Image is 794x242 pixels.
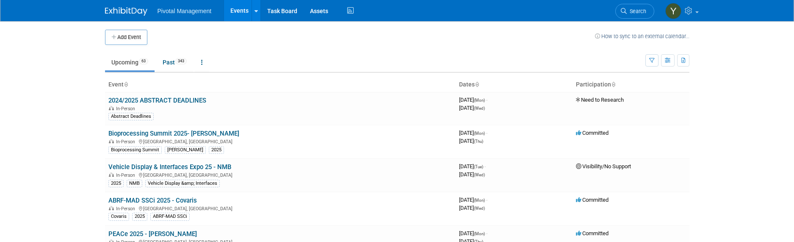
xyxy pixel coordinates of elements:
[108,180,124,187] div: 2025
[139,58,148,64] span: 63
[573,78,689,92] th: Participation
[108,197,197,204] a: ABRF-MAD SSCi 2025 - Covaris
[474,131,485,136] span: (Mon)
[109,206,114,210] img: In-Person Event
[116,139,138,145] span: In-Person
[132,213,147,220] div: 2025
[175,58,187,64] span: 343
[105,78,456,92] th: Event
[116,206,138,211] span: In-Person
[474,164,483,169] span: (Tue)
[124,81,128,88] a: Sort by Event Name
[127,180,142,187] div: NMB
[474,198,485,203] span: (Mon)
[156,54,193,70] a: Past343
[116,106,138,111] span: In-Person
[105,30,147,45] button: Add Event
[108,205,452,211] div: [GEOGRAPHIC_DATA], [GEOGRAPHIC_DATA]
[459,230,487,236] span: [DATE]
[576,230,609,236] span: Committed
[474,172,485,177] span: (Wed)
[108,113,154,120] div: Abstract Deadlines
[456,78,573,92] th: Dates
[108,97,206,104] a: 2024/2025 ABSTRACT DEADLINES
[474,98,485,103] span: (Mon)
[459,205,485,211] span: [DATE]
[576,163,631,170] span: Visibility/No Support
[109,172,114,177] img: In-Person Event
[474,139,483,144] span: (Thu)
[108,171,452,178] div: [GEOGRAPHIC_DATA], [GEOGRAPHIC_DATA]
[665,3,681,19] img: Yen Wolf
[109,106,114,110] img: In-Person Event
[108,138,452,145] div: [GEOGRAPHIC_DATA], [GEOGRAPHIC_DATA]
[486,230,487,236] span: -
[459,97,487,103] span: [DATE]
[475,81,479,88] a: Sort by Start Date
[576,130,609,136] span: Committed
[474,231,485,236] span: (Mon)
[459,105,485,111] span: [DATE]
[576,97,624,103] span: Need to Research
[484,163,486,170] span: -
[105,7,147,16] img: ExhibitDay
[459,163,486,170] span: [DATE]
[611,81,615,88] a: Sort by Participation Type
[459,171,485,178] span: [DATE]
[474,206,485,211] span: (Wed)
[158,8,212,14] span: Pivotal Management
[486,197,487,203] span: -
[459,130,487,136] span: [DATE]
[109,139,114,143] img: In-Person Event
[627,8,646,14] span: Search
[108,163,231,171] a: Vehicle Display & Interfaces Expo 25 - NMB
[459,138,483,144] span: [DATE]
[108,230,197,238] a: PEACe 2025 - [PERSON_NAME]
[459,197,487,203] span: [DATE]
[486,130,487,136] span: -
[486,97,487,103] span: -
[105,54,155,70] a: Upcoming63
[595,33,689,39] a: How to sync to an external calendar...
[576,197,609,203] span: Committed
[209,146,224,154] div: 2025
[108,146,162,154] div: Bioprocessing Summit
[145,180,220,187] div: Vehicle Display &amp; Interfaces
[108,213,129,220] div: Covaris
[165,146,206,154] div: [PERSON_NAME]
[116,172,138,178] span: In-Person
[150,213,190,220] div: ABRF-MAD SSCi
[474,106,485,111] span: (Wed)
[615,4,654,19] a: Search
[108,130,239,137] a: Bioprocessing Summit 2025- [PERSON_NAME]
